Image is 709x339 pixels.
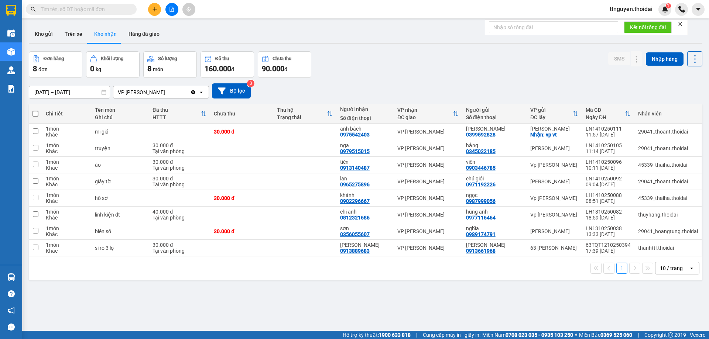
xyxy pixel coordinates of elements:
div: Thu hộ [277,107,327,113]
input: Tìm tên, số ĐT hoặc mã đơn [41,5,128,13]
button: Khối lượng0kg [86,51,140,78]
div: 18:59 [DATE] [586,215,631,221]
div: anh bách [340,126,390,132]
div: lan [340,176,390,181]
div: sơn [340,225,390,231]
div: Nguyễn Xuân Giang [466,242,523,248]
div: Khối lượng [101,56,123,61]
div: Đã thu [215,56,229,61]
span: món [153,66,163,72]
img: logo-vxr [6,5,16,16]
div: viễn [466,159,523,165]
div: 0975542403 [340,132,370,138]
div: Nhân viên [638,111,698,117]
div: 0913889683 [340,248,370,254]
div: 30.000 đ [153,242,206,248]
div: 08:51 [DATE] [586,198,631,204]
button: caret-down [692,3,705,16]
div: 13:33 [DATE] [586,231,631,237]
span: message [8,324,15,331]
img: warehouse-icon [7,30,15,37]
div: VP gửi [530,107,572,113]
img: solution-icon [7,85,15,93]
div: 0965275896 [340,181,370,187]
div: linh kiện đt [95,212,145,218]
span: plus [152,7,157,12]
div: Ngày ĐH [586,114,625,120]
div: Khác [46,231,88,237]
span: 90.000 [262,64,284,73]
div: [PERSON_NAME] [530,228,578,234]
span: notification [8,307,15,314]
div: 63 [PERSON_NAME] [530,245,578,251]
div: Tại văn phòng [153,215,206,221]
span: question-circle [8,290,15,297]
svg: Clear value [190,89,196,95]
button: plus [148,3,161,16]
button: Chưa thu90.000đ [258,51,311,78]
div: giấy tờ [95,179,145,184]
input: Nhập số tổng đài [489,21,618,33]
div: 30.000 đ [153,176,206,181]
div: Tên món [95,107,145,113]
div: 45339_thaiha.thoidai [638,195,698,201]
div: Đơn hàng [44,56,64,61]
div: Khác [46,181,88,187]
img: phone-icon [678,6,685,13]
button: Đã thu160.000đ [201,51,254,78]
div: nga [340,142,390,148]
svg: open [689,265,695,271]
div: VP [PERSON_NAME] [397,162,458,168]
strong: 0708 023 035 - 0935 103 250 [506,332,573,338]
div: 0902296667 [340,198,370,204]
input: Selected VP Nguyễn Quốc Trị . [166,89,167,96]
div: VP [PERSON_NAME] [397,212,458,218]
div: 30.000 đ [153,142,206,148]
div: Vp [PERSON_NAME] [530,212,578,218]
sup: 1 [666,3,671,8]
div: [PERSON_NAME] [530,126,578,132]
div: Tại văn phòng [153,165,206,171]
span: Hỗ trợ kỹ thuật: [343,331,411,339]
div: 1 món [46,126,88,132]
span: 8 [33,64,37,73]
div: 0345022185 [466,148,496,154]
span: 0 [90,64,94,73]
img: icon-new-feature [662,6,668,13]
div: MInh Phương [340,242,390,248]
div: 29041_thoant.thoidai [638,145,698,151]
div: LN1410250092 [586,176,631,181]
div: biển số [95,228,145,234]
span: ttnguyen.thoidai [604,4,658,14]
div: 0971192226 [466,181,496,187]
th: Toggle SortBy [149,104,210,124]
div: 10:11 [DATE] [586,165,631,171]
div: 0913661968 [466,248,496,254]
th: Toggle SortBy [394,104,462,124]
div: LH1410250088 [586,192,631,198]
span: caret-down [695,6,702,13]
strong: 0369 525 060 [600,332,632,338]
svg: open [198,89,204,95]
div: 30.000 đ [214,195,270,201]
div: 1 món [46,159,88,165]
span: close [678,21,683,27]
div: VP [PERSON_NAME] [397,245,458,251]
img: warehouse-icon [7,66,15,74]
button: Trên xe [59,25,88,43]
div: 0989174791 [466,231,496,237]
button: Kết nối tổng đài [624,21,672,33]
button: SMS [608,52,630,65]
strong: 1900 633 818 [379,332,411,338]
div: 63TQT1210250394 [586,242,631,248]
div: 40.000 đ [153,209,206,215]
div: Khác [46,248,88,254]
div: LH1310250082 [586,209,631,215]
div: 09:04 [DATE] [586,181,631,187]
div: tiến [340,159,390,165]
img: warehouse-icon [7,48,15,56]
div: 10 / trang [660,264,683,272]
div: si ro 3 lọ [95,245,145,251]
div: 0979515015 [340,148,370,154]
span: | [416,331,417,339]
